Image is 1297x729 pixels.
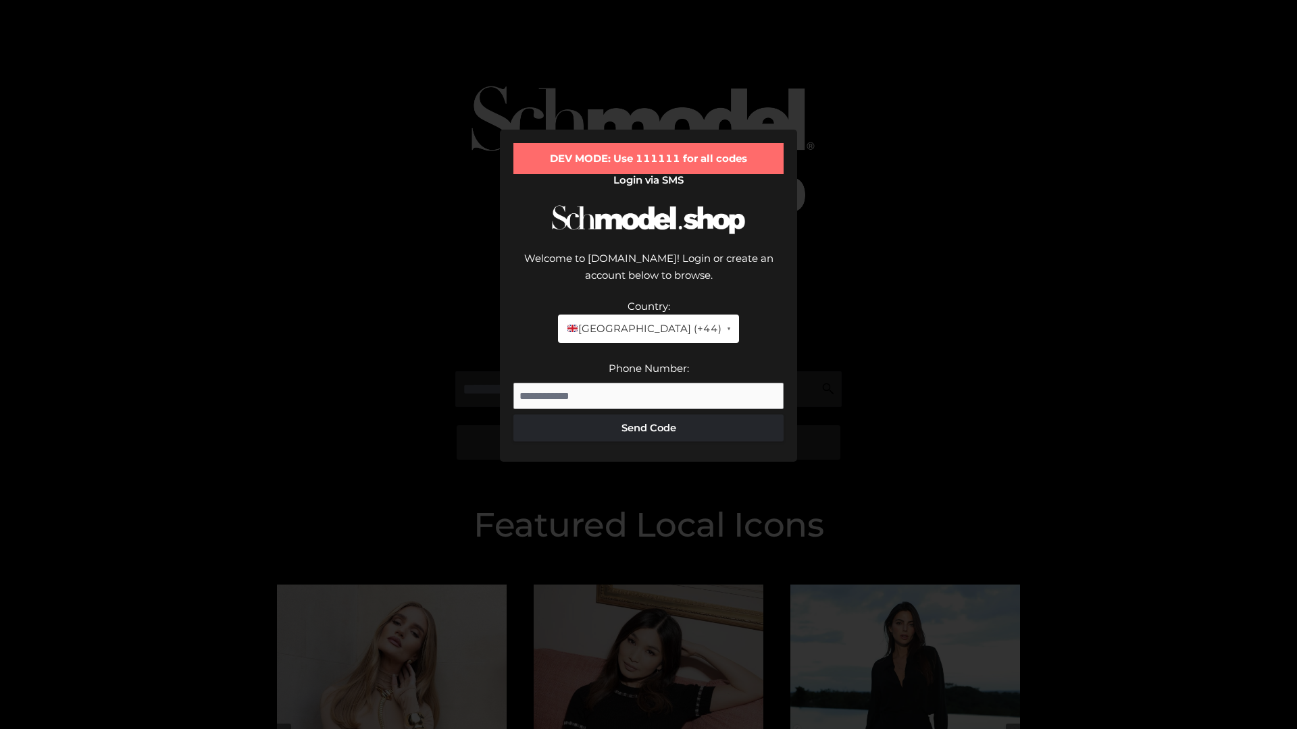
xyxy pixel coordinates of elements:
label: Country: [628,300,670,313]
label: Phone Number: [609,362,689,375]
h2: Login via SMS [513,174,784,186]
div: DEV MODE: Use 111111 for all codes [513,143,784,174]
span: [GEOGRAPHIC_DATA] (+44) [566,320,721,337]
img: 🇬🇧 [567,323,578,333]
img: Schmodel Logo [547,193,750,246]
button: Send Code [513,414,784,441]
div: Welcome to [DOMAIN_NAME]! Login or create an account below to browse. [513,250,784,298]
